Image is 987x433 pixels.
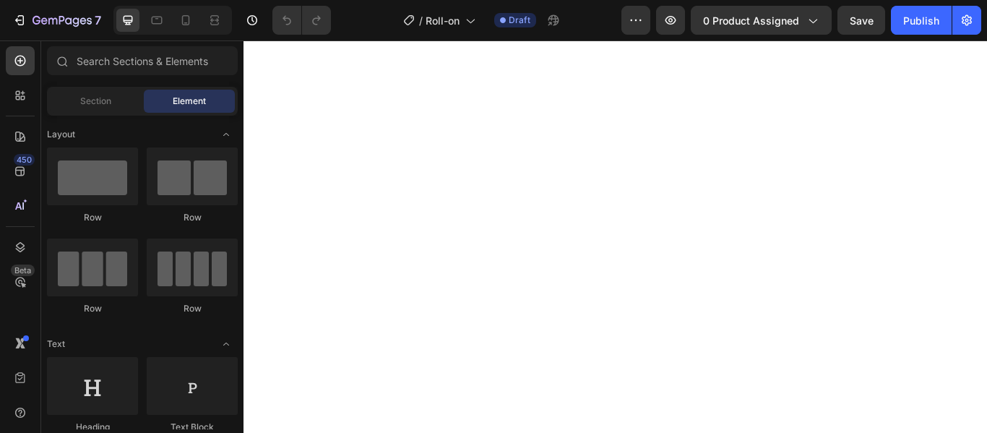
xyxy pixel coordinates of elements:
[6,6,108,35] button: 7
[426,13,460,28] span: Roll-on
[837,6,885,35] button: Save
[147,211,238,224] div: Row
[215,123,238,146] span: Toggle open
[47,128,75,141] span: Layout
[47,211,138,224] div: Row
[215,333,238,356] span: Toggle open
[11,265,35,276] div: Beta
[891,6,952,35] button: Publish
[47,302,138,315] div: Row
[173,95,206,108] span: Element
[243,40,987,433] iframe: Design area
[703,13,799,28] span: 0 product assigned
[14,154,35,166] div: 450
[419,13,423,28] span: /
[47,46,238,75] input: Search Sections & Elements
[80,95,111,108] span: Section
[272,6,331,35] div: Undo/Redo
[850,14,874,27] span: Save
[147,302,238,315] div: Row
[95,12,101,29] p: 7
[691,6,832,35] button: 0 product assigned
[509,14,530,27] span: Draft
[47,338,65,351] span: Text
[903,13,939,28] div: Publish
